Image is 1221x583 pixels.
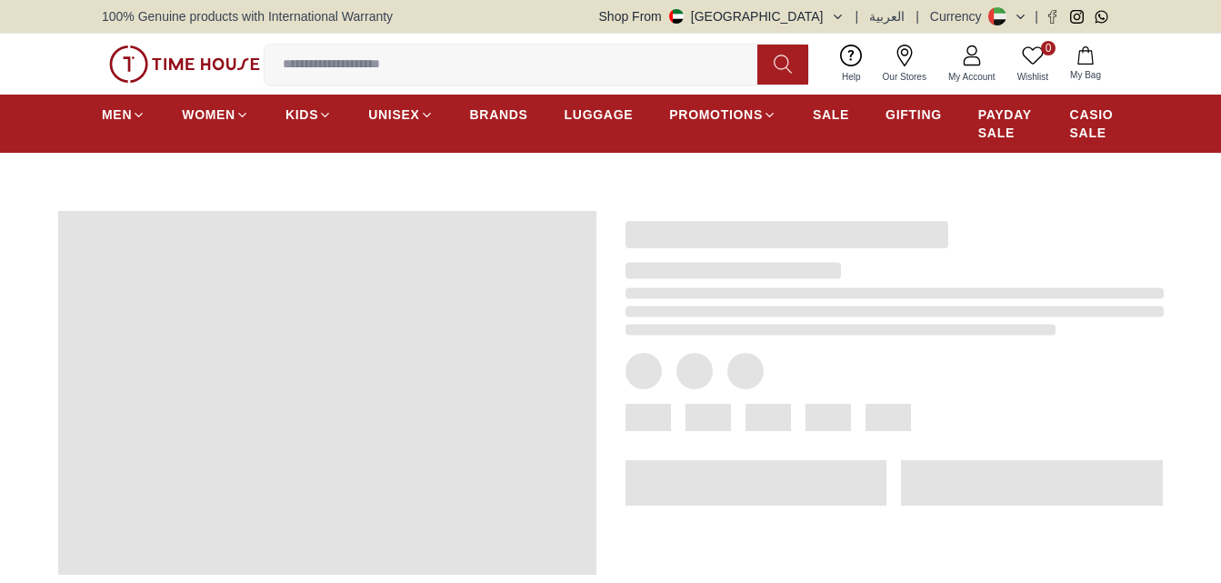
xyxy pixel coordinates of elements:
[930,7,989,25] div: Currency
[1006,41,1059,87] a: 0Wishlist
[886,106,942,124] span: GIFTING
[102,7,393,25] span: 100% Genuine products with International Warranty
[813,106,849,124] span: SALE
[565,106,634,124] span: LUGGAGE
[886,98,942,131] a: GIFTING
[835,70,868,84] span: Help
[1035,7,1038,25] span: |
[872,41,937,87] a: Our Stores
[102,106,132,124] span: MEN
[916,7,919,25] span: |
[813,98,849,131] a: SALE
[876,70,934,84] span: Our Stores
[1070,98,1119,149] a: CASIO SALE
[856,7,859,25] span: |
[1046,10,1059,24] a: Facebook
[109,45,260,84] img: ...
[1070,106,1119,142] span: CASIO SALE
[102,98,145,131] a: MEN
[1041,41,1056,55] span: 0
[669,9,684,24] img: United Arab Emirates
[182,106,235,124] span: WOMEN
[599,7,845,25] button: Shop From[GEOGRAPHIC_DATA]
[285,106,318,124] span: KIDS
[285,98,332,131] a: KIDS
[978,98,1034,149] a: PAYDAY SALE
[470,106,528,124] span: BRANDS
[1059,43,1112,85] button: My Bag
[831,41,872,87] a: Help
[669,106,763,124] span: PROMOTIONS
[1070,10,1084,24] a: Instagram
[978,106,1034,142] span: PAYDAY SALE
[1095,10,1108,24] a: Whatsapp
[941,70,1003,84] span: My Account
[182,98,249,131] a: WOMEN
[869,7,905,25] button: العربية
[565,98,634,131] a: LUGGAGE
[368,106,419,124] span: UNISEX
[368,98,433,131] a: UNISEX
[470,98,528,131] a: BRANDS
[1010,70,1056,84] span: Wishlist
[669,98,776,131] a: PROMOTIONS
[1063,68,1108,82] span: My Bag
